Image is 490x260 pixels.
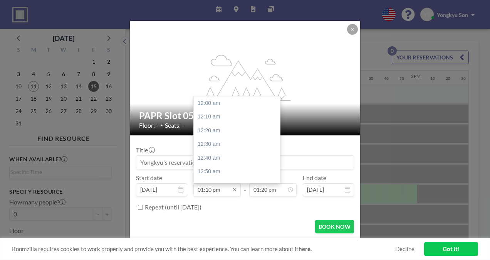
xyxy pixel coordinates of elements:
[194,179,284,192] div: 01:00 am
[194,96,284,110] div: 12:00 am
[194,110,284,124] div: 12:10 am
[139,122,158,129] span: Floor: -
[244,177,246,194] span: -
[136,174,162,182] label: Start date
[194,151,284,165] div: 12:40 am
[160,122,163,128] span: •
[200,54,291,100] g: flex-grow: 1.2;
[194,165,284,179] div: 12:50 am
[303,174,326,182] label: End date
[136,146,154,154] label: Title
[165,122,184,129] span: Seats: -
[395,245,414,253] a: Decline
[424,242,478,256] a: Got it!
[136,156,354,169] input: Yongkyu's reservation
[194,137,284,151] div: 12:30 am
[194,124,284,138] div: 12:20 am
[12,245,395,253] span: Roomzilla requires cookies to work properly and provide you with the best experience. You can lea...
[315,220,354,233] button: BOOK NOW
[145,203,201,211] label: Repeat (until [DATE])
[139,110,352,122] h2: PAPR Slot 05
[299,245,312,252] a: here.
